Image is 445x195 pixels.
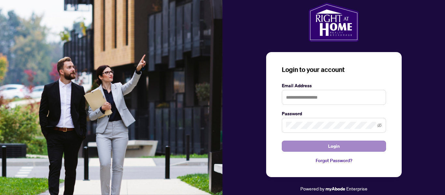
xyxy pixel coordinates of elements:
[325,185,345,192] a: myAbode
[282,141,386,152] button: Login
[282,157,386,164] a: Forgot Password?
[346,186,367,191] span: Enterprise
[300,186,324,191] span: Powered by
[377,123,382,128] span: eye-invisible
[282,110,386,117] label: Password
[309,3,359,42] img: ma-logo
[282,65,386,74] h3: Login to your account
[282,82,386,89] label: Email Address
[328,141,340,151] span: Login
